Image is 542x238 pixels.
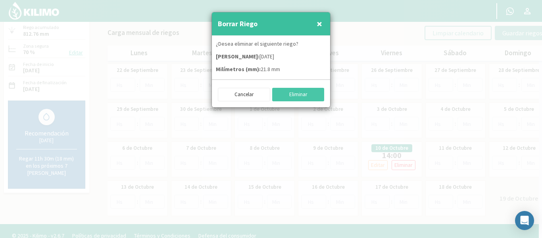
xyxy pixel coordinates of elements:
[216,65,326,74] p: 21.8 mm
[272,88,325,101] button: Eliminar
[515,211,534,230] div: Open Intercom Messenger
[216,40,326,48] p: ¿Desea eliminar el siguiente riego?
[315,16,324,32] button: Close
[216,53,259,60] strong: [PERSON_NAME]:
[218,88,270,101] button: Cancelar
[216,52,326,61] p: [DATE]
[317,17,322,30] span: ×
[218,18,258,29] h4: Borrar Riego
[216,66,261,73] strong: Milímetros (mm):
